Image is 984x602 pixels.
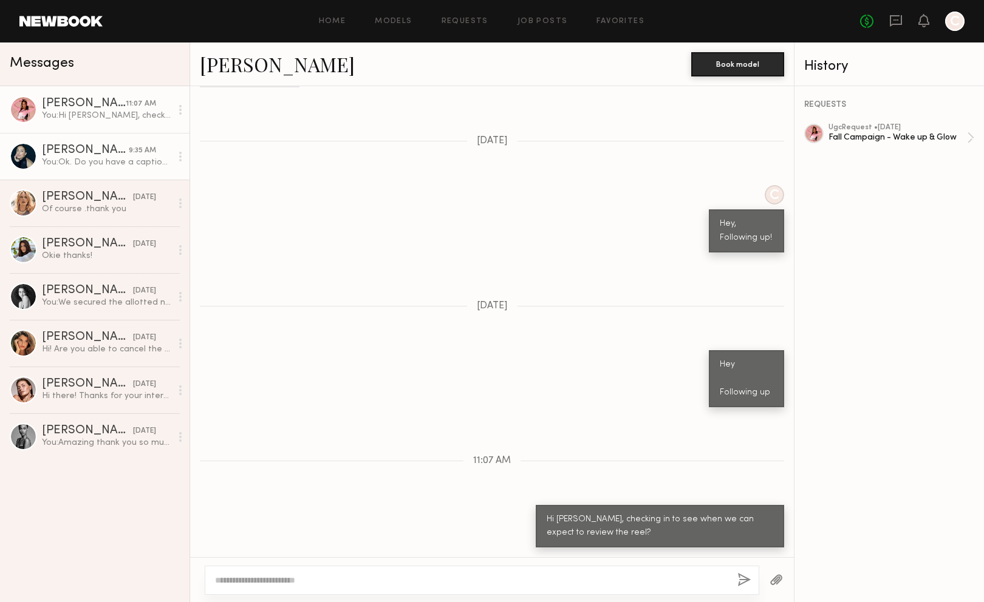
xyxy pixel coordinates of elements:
[804,101,974,109] div: REQUESTS
[133,425,156,437] div: [DATE]
[477,136,508,146] span: [DATE]
[442,18,488,25] a: Requests
[829,124,974,152] a: ugcRequest •[DATE]Fall Campaign - Wake up & Glow
[596,18,644,25] a: Favorites
[42,425,133,437] div: [PERSON_NAME]
[133,192,156,203] div: [DATE]
[42,250,171,262] div: Okie thanks!
[42,437,171,448] div: You: Amazing thank you so much [PERSON_NAME]
[133,332,156,343] div: [DATE]
[42,98,126,110] div: [PERSON_NAME]
[133,379,156,390] div: [DATE]
[829,124,967,132] div: ugc Request • [DATE]
[804,59,974,73] div: History
[42,238,133,250] div: [PERSON_NAME]
[518,18,568,25] a: Job Posts
[42,378,133,390] div: [PERSON_NAME]
[691,58,784,69] a: Book model
[42,285,133,297] div: [PERSON_NAME]
[691,52,784,76] button: Book model
[945,12,965,31] a: C
[42,191,133,203] div: [PERSON_NAME]
[473,456,511,466] span: 11:07 AM
[42,343,171,355] div: Hi! Are you able to cancel the job please? Just want to make sure you don’t send products my way....
[720,358,773,400] div: Hey Following up
[319,18,346,25] a: Home
[547,513,773,541] div: Hi [PERSON_NAME], checking in to see when we can expect to review the reel?
[129,145,156,157] div: 9:35 AM
[126,98,156,110] div: 11:07 AM
[42,203,171,215] div: Of course .thank you
[133,238,156,250] div: [DATE]
[42,331,133,343] div: [PERSON_NAME]
[477,301,508,311] span: [DATE]
[42,144,129,157] div: [PERSON_NAME]
[42,390,171,402] div: Hi there! Thanks for your interest :) Is there any flexibility in the budget? Typically for an ed...
[200,51,355,77] a: [PERSON_NAME]
[133,285,156,297] div: [DATE]
[375,18,412,25] a: Models
[42,297,171,308] div: You: We secured the allotted number of partnerships. I will reach out if we need additional conte...
[42,157,171,168] div: You: Ok. Do you have a caption in mind?
[720,217,773,245] div: Hey, Following up!
[10,56,74,70] span: Messages
[829,132,967,143] div: Fall Campaign - Wake up & Glow
[42,110,171,121] div: You: Hi [PERSON_NAME], checking in to see when we can expect to review the reel?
